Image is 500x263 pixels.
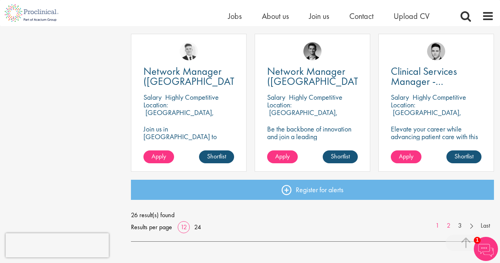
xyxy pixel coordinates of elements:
img: Chatbot [474,237,498,261]
a: Upload CV [394,11,429,21]
a: 1 [432,221,443,230]
span: Network Manager ([GEOGRAPHIC_DATA]) [143,64,247,88]
span: Apply [275,152,290,160]
span: Apply [151,152,166,160]
a: Shortlist [323,150,358,163]
span: 1 [474,237,481,244]
a: About us [262,11,289,21]
span: 26 result(s) found [131,209,494,221]
a: Clinical Services Manager - [GEOGRAPHIC_DATA], [GEOGRAPHIC_DATA] [391,66,481,86]
a: Apply [143,150,174,163]
img: Connor Lynes [427,42,445,60]
span: Network Manager ([GEOGRAPHIC_DATA]) [267,64,371,88]
img: Nicolas Daniel [180,42,198,60]
p: Highly Competitive [165,92,219,102]
a: Network Manager ([GEOGRAPHIC_DATA]) [143,66,234,86]
p: Be the backbone of innovation and join a leading pharmaceutical company to help keep life-changin... [267,125,358,163]
span: Salary [391,92,409,102]
a: Jobs [228,11,242,21]
a: Register for alerts [131,180,494,200]
a: 12 [178,223,190,231]
span: Salary [143,92,162,102]
a: 2 [443,221,454,230]
span: Apply [399,152,413,160]
img: Max Slevogt [303,42,322,60]
a: Contact [349,11,373,21]
span: Results per page [131,221,172,233]
p: [GEOGRAPHIC_DATA], [GEOGRAPHIC_DATA] [267,108,338,125]
a: Network Manager ([GEOGRAPHIC_DATA]) [267,66,358,86]
a: Shortlist [199,150,234,163]
a: Last [477,221,494,230]
span: Salary [267,92,285,102]
span: Clinical Services Manager - [GEOGRAPHIC_DATA], [GEOGRAPHIC_DATA] [391,64,491,108]
span: Location: [143,100,168,109]
p: Highly Competitive [413,92,466,102]
span: Location: [391,100,415,109]
a: Shortlist [446,150,481,163]
span: Location: [267,100,292,109]
p: Elevate your career while advancing patient care with this Clinical Services Manager position wit... [391,125,481,163]
a: 3 [454,221,466,230]
a: Apply [391,150,421,163]
p: [GEOGRAPHIC_DATA], [GEOGRAPHIC_DATA] [143,108,214,125]
a: Join us [309,11,329,21]
p: Join us in [GEOGRAPHIC_DATA] to connect healthcare professionals with breakthrough therapies and ... [143,125,234,171]
iframe: reCAPTCHA [6,233,109,257]
p: [GEOGRAPHIC_DATA], [GEOGRAPHIC_DATA] [391,108,461,125]
p: Highly Competitive [289,92,342,102]
a: Apply [267,150,298,163]
a: 24 [191,223,204,231]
